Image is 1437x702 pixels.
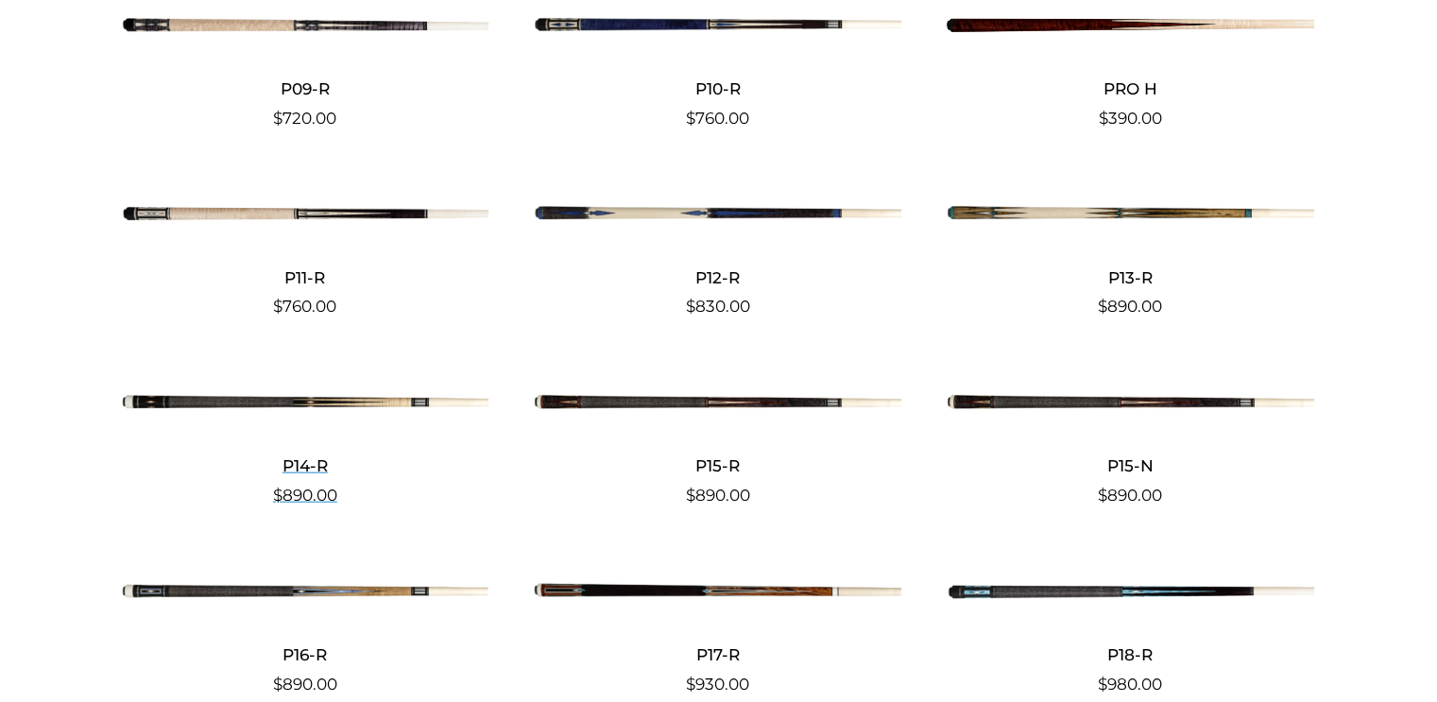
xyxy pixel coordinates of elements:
img: P16-R [122,561,489,623]
bdi: 830.00 [686,297,750,316]
bdi: 980.00 [1098,675,1162,693]
img: P15-N [947,372,1314,434]
span: $ [1098,486,1107,505]
img: P18-R [947,561,1314,623]
bdi: 930.00 [686,675,749,693]
a: P13-R $890.00 [947,183,1314,319]
bdi: 890.00 [273,486,337,505]
img: P17-R [534,561,901,623]
h2: P15-N [947,449,1314,484]
span: $ [273,109,282,128]
span: $ [686,675,695,693]
a: P16-R $890.00 [122,561,489,697]
bdi: 390.00 [1099,109,1162,128]
h2: P12-R [534,260,901,295]
bdi: 890.00 [1098,486,1162,505]
span: $ [273,297,282,316]
bdi: 760.00 [686,109,749,128]
a: P15-N $890.00 [947,372,1314,508]
h2: P16-R [122,638,489,673]
img: P12-R [534,183,901,245]
a: P11-R $760.00 [122,183,489,319]
h2: P17-R [534,638,901,673]
bdi: 890.00 [686,486,750,505]
span: $ [273,675,282,693]
span: $ [1098,675,1107,693]
h2: P14-R [122,449,489,484]
a: P17-R $930.00 [534,561,901,697]
h2: PRO H [947,71,1314,106]
h2: P15-R [534,449,901,484]
h2: P10-R [534,71,901,106]
h2: P13-R [947,260,1314,295]
h2: P09-R [122,71,489,106]
span: $ [1098,297,1107,316]
span: $ [686,297,695,316]
img: P15-R [534,372,901,434]
h2: P18-R [947,638,1314,673]
span: $ [686,486,695,505]
h2: P11-R [122,260,489,295]
a: P15-R $890.00 [534,372,901,508]
span: $ [273,486,282,505]
bdi: 890.00 [1098,297,1162,316]
a: P14-R $890.00 [122,372,489,508]
a: P12-R $830.00 [534,183,901,319]
img: P13-R [947,183,1314,245]
bdi: 760.00 [273,297,336,316]
img: P11-R [122,183,489,245]
span: $ [686,109,695,128]
span: $ [1099,109,1108,128]
bdi: 890.00 [273,675,337,693]
a: P18-R $980.00 [947,561,1314,697]
img: P14-R [122,372,489,434]
bdi: 720.00 [273,109,336,128]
